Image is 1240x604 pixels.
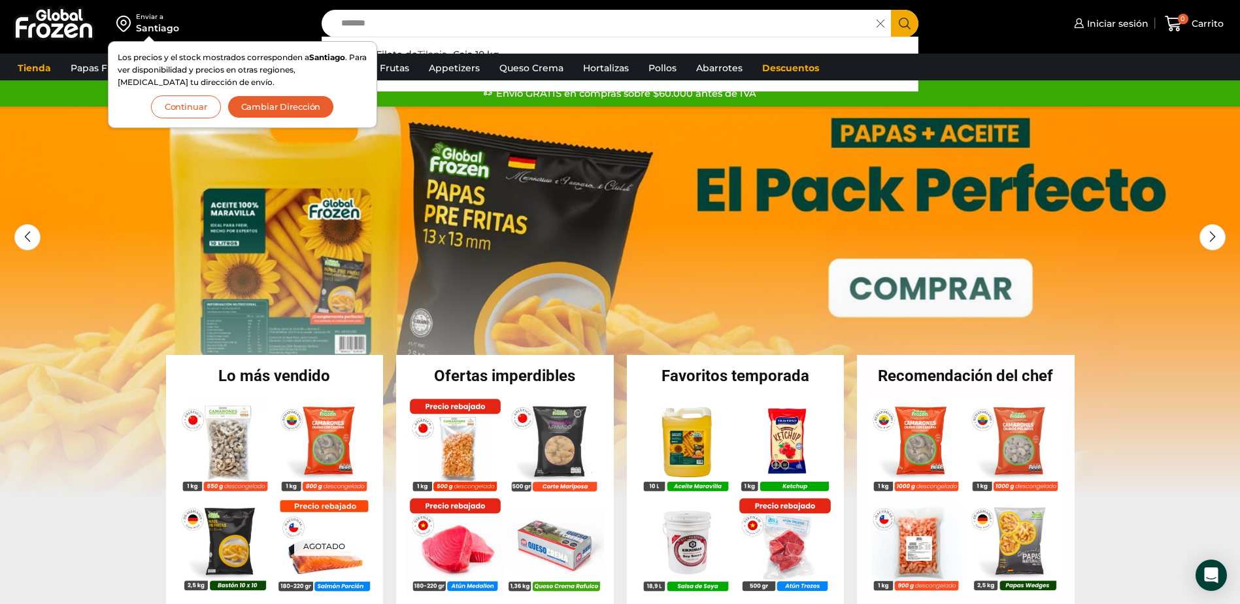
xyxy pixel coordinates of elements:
div: Open Intercom Messenger [1196,560,1227,591]
button: Continuar [151,95,221,118]
div: Next slide [1199,224,1226,250]
h2: Favoritos temporada [627,368,845,384]
a: Pollos [642,56,683,80]
div: Santiago [136,22,179,35]
a: Abarrotes [690,56,749,80]
a: Descuentos [756,56,826,80]
h2: Recomendación del chef [857,368,1075,384]
a: Papas Fritas [64,56,134,80]
div: Enviar a [136,12,179,22]
strong: Tilapia [418,48,447,61]
img: address-field-icon.svg [116,12,136,35]
strong: Santiago [309,52,345,62]
span: 0 [1178,14,1188,24]
h2: Lo más vendido [166,368,384,384]
p: Agotado [293,536,354,556]
a: 0 Carrito [1162,8,1227,39]
span: Iniciar sesión [1084,17,1148,30]
a: Iniciar sesión [1071,10,1148,37]
span: Carrito [1188,17,1224,30]
a: Tienda [11,56,58,80]
button: Cambiar Dirección [227,95,335,118]
p: Filete de - Caja 10 kg [376,47,499,61]
a: Appetizers [422,56,486,80]
h2: Ofertas imperdibles [396,368,614,384]
button: Search button [891,10,918,37]
div: Previous slide [14,224,41,250]
p: Los precios y el stock mostrados corresponden a . Para ver disponibilidad y precios en otras regi... [118,51,367,89]
a: Hortalizas [577,56,635,80]
a: Filete deTilapia- Caja 10 kg $4.530 [322,44,918,84]
a: Queso Crema [493,56,570,80]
